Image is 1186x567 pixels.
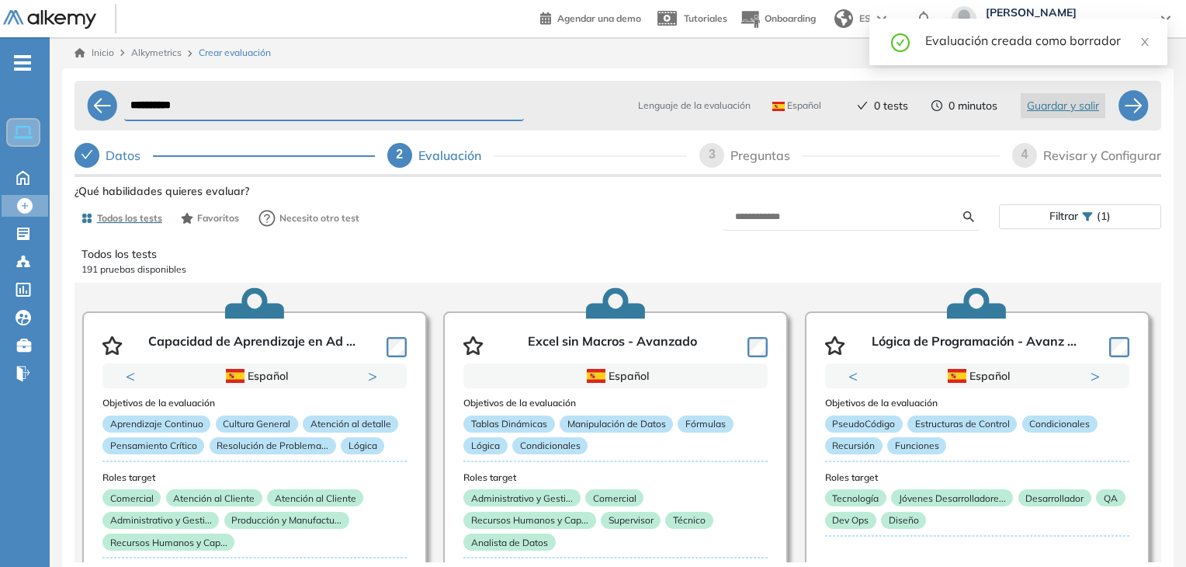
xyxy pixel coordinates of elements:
p: Fórmulas [678,416,733,433]
button: Next [1091,368,1106,384]
span: Agendar una demo [557,12,641,24]
p: Diseño [881,512,926,529]
p: Tablas Dinámicas [463,416,554,433]
img: ESP [587,369,605,383]
span: 0 minutos [948,98,997,114]
h3: Roles target [102,472,407,483]
p: Administrativo y Gesti... [102,512,219,529]
a: Agendar una demo [540,8,641,26]
p: Atención al detalle [303,416,398,433]
button: 2 [251,388,264,391]
img: ESP [772,102,785,111]
button: Previous [848,368,864,384]
span: ¿Qué habilidades quieres evaluar? [75,183,249,200]
span: Filtrar [1049,205,1078,228]
p: Tecnología [825,489,886,506]
p: Estructuras de Control [907,416,1017,433]
p: Supervisor [601,512,661,529]
p: Lógica [463,437,507,454]
p: Funciones [887,437,946,454]
p: Condicionales [1022,416,1098,433]
span: Alkymetrics [131,47,182,58]
span: Todos los tests [97,211,162,225]
img: world [834,9,853,28]
div: Evaluación creada como borrador [925,31,1149,50]
p: Analista de Datos [463,534,555,551]
div: Datos [75,143,375,168]
div: Preguntas [730,143,803,168]
h3: Objetivos de la evaluación [463,398,768,409]
button: Necesito otro test [251,203,366,234]
p: Atención al Cliente [267,489,363,506]
span: Favoritos [197,211,239,225]
span: Lenguaje de la evaluación [638,99,751,113]
span: ES [859,12,871,26]
p: Excel sin Macros - Avanzado [528,334,697,357]
span: Necesito otro test [279,211,359,225]
p: Recursión [825,437,883,454]
button: 3 [270,388,283,391]
span: Guardar y salir [1027,97,1099,114]
div: Evaluación [418,143,494,168]
p: Administrativo y Gesti... [463,489,580,506]
span: Español [772,99,821,112]
p: Pensamiento Crítico [102,437,204,454]
p: Lógica [341,437,384,454]
span: 3 [709,148,716,161]
p: Producción y Manufactu... [224,512,349,529]
span: check [857,100,868,111]
button: Guardar y salir [1021,93,1105,118]
img: ESP [948,369,966,383]
p: Técnico [665,512,713,529]
button: Favoritos [175,205,245,231]
span: 2 [396,148,403,161]
p: Cultura General [216,416,298,433]
i: - [14,61,31,64]
p: Jóvenes Desarrolladore... [891,489,1013,506]
span: Tutoriales [684,12,727,24]
p: QA [1096,489,1125,506]
span: close [1139,37,1150,47]
img: arrow [877,16,886,22]
p: Todos los tests [81,246,1154,263]
p: Atención al Cliente [166,489,262,506]
div: Revisar y Configurar [1043,143,1161,168]
span: 0 tests [874,98,908,114]
a: Inicio [75,46,114,60]
div: Datos [106,143,153,168]
button: 2 [983,388,996,391]
p: Recursos Humanos y Cap... [102,534,234,551]
div: 3Preguntas [699,143,1000,168]
button: Next [368,368,383,384]
div: Español [518,367,713,384]
h3: Roles target [825,472,1129,483]
p: Comercial [585,489,643,506]
span: check [81,148,93,161]
p: Lógica de Programación - Avanz ... [872,334,1077,357]
span: 4 [1021,148,1028,161]
span: (1) [1097,205,1111,228]
div: Español [880,367,1075,384]
div: 4Revisar y Configurar [1012,143,1161,168]
button: Previous [126,368,141,384]
p: 191 pruebas disponibles [81,263,1154,277]
h3: Objetivos de la evaluación [825,398,1129,409]
p: Manipulación de Datos [560,416,673,433]
img: Logo [3,10,96,30]
button: Onboarding [740,2,816,36]
p: Resolución de Problema... [210,437,336,454]
p: Condicionales [512,437,588,454]
div: 2Evaluación [387,143,688,168]
p: Recursos Humanos y Cap... [463,512,595,529]
div: Español [158,367,352,384]
span: [PERSON_NAME] [986,6,1146,19]
p: Dev Ops [825,512,876,529]
button: 1 [959,388,977,391]
button: 1 [227,388,245,391]
p: Desarrollador [1018,489,1091,506]
h3: Roles target [463,472,768,483]
p: PseudoCódigo [825,416,903,433]
p: Comercial [102,489,161,506]
img: ESP [226,369,244,383]
p: Capacidad de Aprendizaje en Ad ... [148,334,355,357]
